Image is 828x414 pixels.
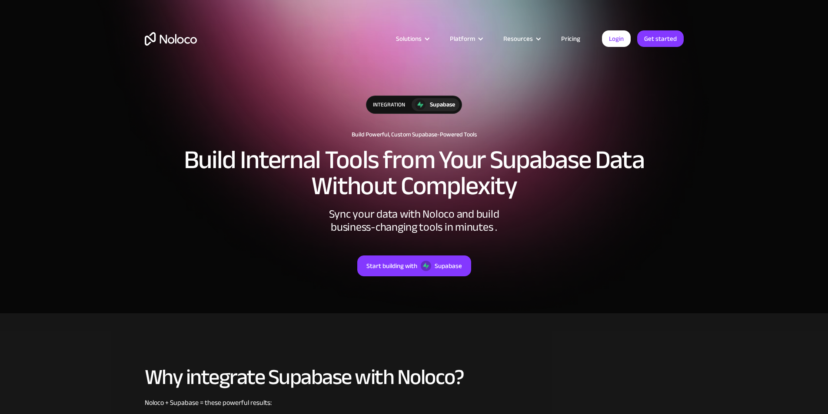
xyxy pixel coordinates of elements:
div: Noloco + Supabase = these powerful results: [145,397,684,408]
div: Solutions [385,33,439,44]
a: home [145,32,197,46]
h1: Build Powerful, Custom Supabase-Powered Tools [145,131,684,138]
div: Sync your data with Noloco and build business-changing tools in minutes . [284,208,545,234]
div: Platform [439,33,492,44]
div: Supabase [430,100,455,109]
div: Platform [450,33,475,44]
a: Get started [637,30,684,47]
div: Start building with [366,260,417,272]
h2: Build Internal Tools from Your Supabase Data Without Complexity [145,147,684,199]
div: Solutions [396,33,422,44]
a: Login [602,30,631,47]
div: integration [366,96,412,113]
div: Resources [492,33,550,44]
a: Pricing [550,33,591,44]
div: Resources [503,33,533,44]
div: Supabase [435,260,462,272]
h2: Why integrate Supabase with Noloco? [145,365,684,389]
a: Start building withSupabase [357,255,471,276]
